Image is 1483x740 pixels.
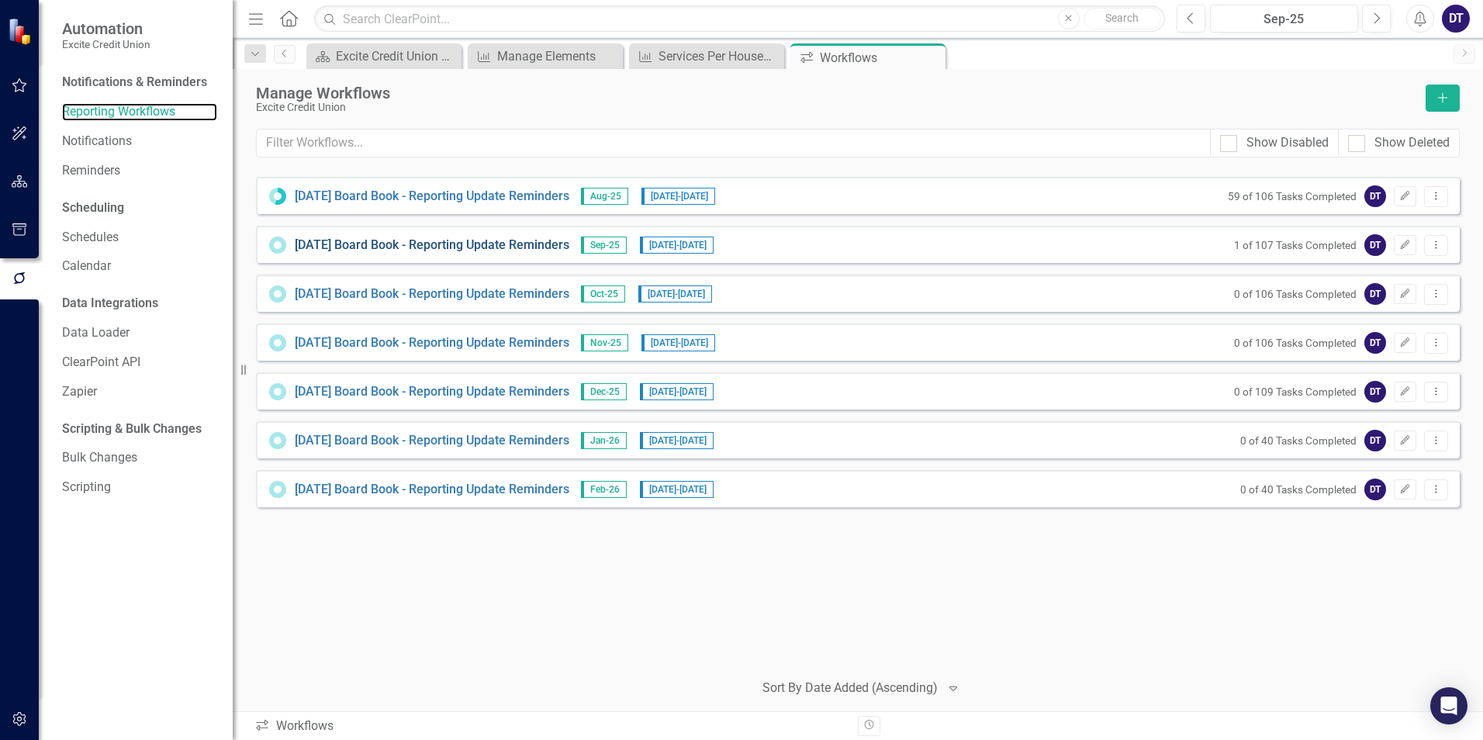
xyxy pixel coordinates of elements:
a: [DATE] Board Book - Reporting Update Reminders [295,285,569,303]
a: [DATE] Board Book - Reporting Update Reminders [295,334,569,352]
a: Manage Elements [472,47,619,66]
div: DT [1364,234,1386,256]
div: Show Deleted [1374,134,1450,152]
span: [DATE] - [DATE] [640,383,714,400]
div: Data Integrations [62,295,158,313]
div: Manage Workflows [256,85,1418,102]
div: Sep-25 [1215,10,1353,29]
span: Aug-25 [581,188,628,205]
div: Workflows [254,718,846,735]
a: Zapier [62,383,217,401]
img: ClearPoint Strategy [8,17,35,44]
div: DT [1364,332,1386,354]
div: DT [1364,430,1386,451]
div: Scripting & Bulk Changes [62,420,202,438]
div: Notifications & Reminders [62,74,207,92]
a: [DATE] Board Book - Reporting Update Reminders [295,188,569,206]
span: Dec-25 [581,383,627,400]
span: [DATE] - [DATE] [641,334,715,351]
div: DT [1364,479,1386,500]
a: Excite Credit Union Board Book [310,47,458,66]
span: Sep-25 [581,237,627,254]
div: DT [1364,381,1386,403]
small: 59 of 106 Tasks Completed [1228,190,1357,202]
small: 0 of 106 Tasks Completed [1234,337,1357,349]
small: 0 of 40 Tasks Completed [1240,483,1357,496]
a: [DATE] Board Book - Reporting Update Reminders [295,237,569,254]
a: Notifications [62,133,217,150]
span: [DATE] - [DATE] [640,481,714,498]
div: Scheduling [62,199,124,217]
span: Search [1105,12,1139,24]
span: Feb-26 [581,481,627,498]
div: Manage Elements [497,47,619,66]
a: Data Loader [62,324,217,342]
div: DT [1364,283,1386,305]
a: Bulk Changes [62,449,217,467]
span: [DATE] - [DATE] [641,188,715,205]
a: ClearPoint API [62,354,217,372]
input: Search ClearPoint... [314,5,1165,33]
div: Show Disabled [1246,134,1329,152]
a: [DATE] Board Book - Reporting Update Reminders [295,432,569,450]
button: Search [1084,8,1161,29]
span: Oct-25 [581,285,625,303]
small: 1 of 107 Tasks Completed [1234,239,1357,251]
button: DT [1442,5,1470,33]
span: [DATE] - [DATE] [638,285,712,303]
span: [DATE] - [DATE] [640,237,714,254]
small: 0 of 106 Tasks Completed [1234,288,1357,300]
a: [DATE] Board Book - Reporting Update Reminders [295,383,569,401]
div: DT [1364,185,1386,207]
span: [DATE] - [DATE] [640,432,714,449]
div: Open Intercom Messenger [1430,687,1467,724]
small: 0 of 40 Tasks Completed [1240,434,1357,447]
div: Services Per Household [659,47,780,66]
a: [DATE] Board Book - Reporting Update Reminders [295,481,569,499]
a: Scripting [62,479,217,496]
a: Reporting Workflows [62,103,217,121]
a: Schedules [62,229,217,247]
a: Calendar [62,258,217,275]
a: Services Per Household [633,47,780,66]
div: Excite Credit Union Board Book [336,47,458,66]
small: Excite Credit Union [62,38,150,50]
input: Filter Workflows... [256,129,1211,157]
span: Automation [62,19,150,38]
a: Reminders [62,162,217,180]
span: Jan-26 [581,432,627,449]
div: Excite Credit Union [256,102,1418,113]
small: 0 of 109 Tasks Completed [1234,386,1357,398]
span: Nov-25 [581,334,628,351]
div: Workflows [820,48,942,67]
button: Sep-25 [1210,5,1358,33]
